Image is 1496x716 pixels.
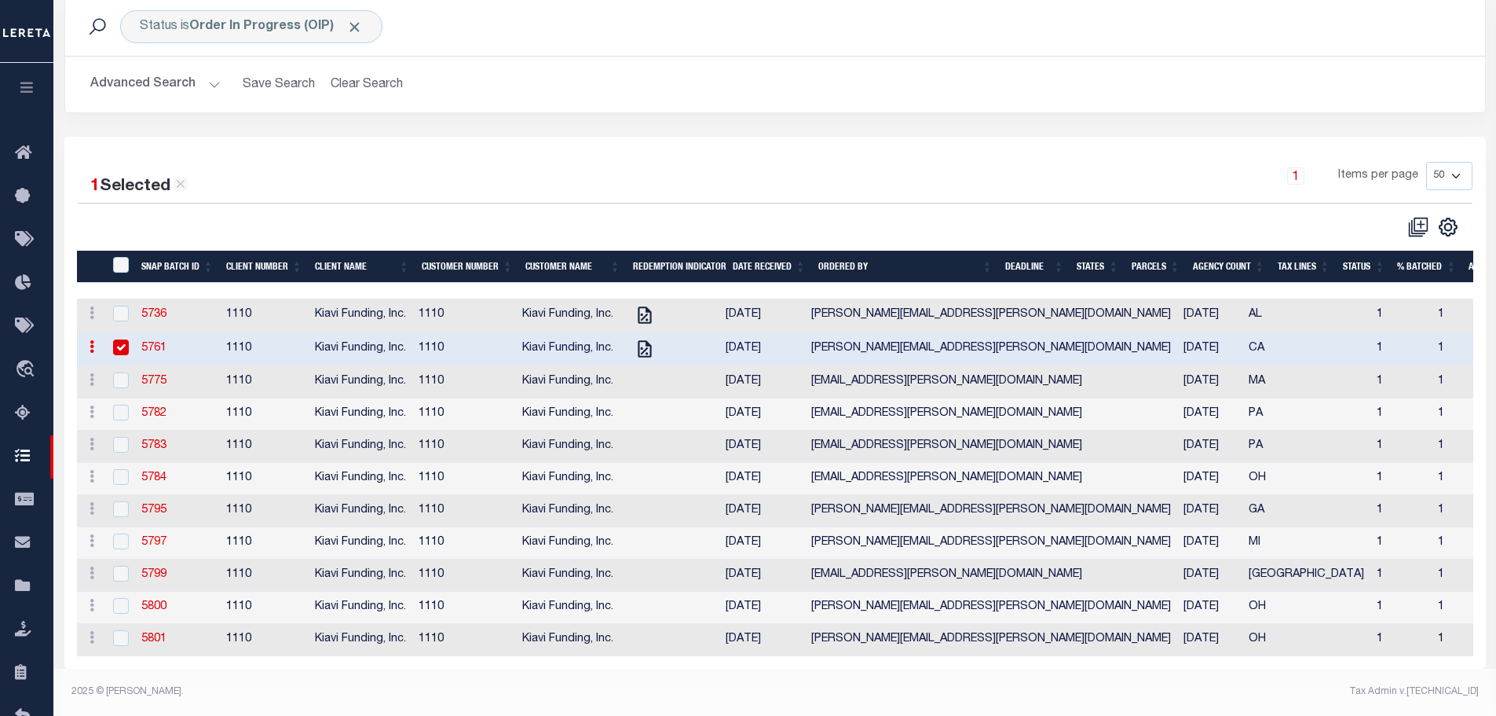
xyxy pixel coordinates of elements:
[412,431,516,463] td: 1110
[812,251,999,283] th: Ordered By: activate to sort column ascending
[516,366,620,398] td: Kiavi Funding, Inc.
[412,332,516,366] td: 1110
[516,592,620,624] td: Kiavi Funding, Inc.
[220,527,309,560] td: 1110
[516,463,620,495] td: Kiavi Funding, Inc.
[15,360,40,380] i: travel_explore
[805,366,1177,398] td: [EMAIL_ADDRESS][PERSON_NAME][DOMAIN_NAME]
[519,251,627,283] th: Customer Name: activate to sort column ascending
[805,624,1177,656] td: [PERSON_NAME][EMAIL_ADDRESS][PERSON_NAME][DOMAIN_NAME]
[1242,560,1370,592] td: [GEOGRAPHIC_DATA]
[233,69,324,100] button: Save Search
[719,495,805,527] td: [DATE]
[141,309,166,320] a: 5736
[412,463,516,495] td: 1110
[1338,167,1418,185] span: Items per page
[1177,527,1242,560] td: [DATE]
[1370,560,1432,592] td: 1
[719,560,805,592] td: [DATE]
[805,495,1177,527] td: [PERSON_NAME][EMAIL_ADDRESS][PERSON_NAME][DOMAIN_NAME]
[516,299,620,332] td: Kiavi Funding, Inc.
[805,332,1177,366] td: [PERSON_NAME][EMAIL_ADDRESS][PERSON_NAME][DOMAIN_NAME]
[120,10,382,43] div: Status is
[719,398,805,431] td: [DATE]
[787,685,1479,699] div: Tax Admin v.[TECHNICAL_ID]
[516,398,620,431] td: Kiavi Funding, Inc.
[1242,431,1370,463] td: PA
[309,332,412,366] td: Kiavi Funding, Inc.
[719,431,805,463] td: [DATE]
[220,495,309,527] td: 1110
[805,527,1177,560] td: [PERSON_NAME][EMAIL_ADDRESS][PERSON_NAME][DOMAIN_NAME]
[1242,366,1370,398] td: MA
[220,366,309,398] td: 1110
[412,299,516,332] td: 1110
[1177,299,1242,332] td: [DATE]
[516,495,620,527] td: Kiavi Funding, Inc.
[1242,299,1370,332] td: AL
[805,560,1177,592] td: [EMAIL_ADDRESS][PERSON_NAME][DOMAIN_NAME]
[1271,251,1337,283] th: Tax Lines: activate to sort column ascending
[1370,463,1432,495] td: 1
[309,299,412,332] td: Kiavi Funding, Inc.
[220,624,309,656] td: 1110
[1177,592,1242,624] td: [DATE]
[805,592,1177,624] td: [PERSON_NAME][EMAIL_ADDRESS][PERSON_NAME][DOMAIN_NAME]
[412,592,516,624] td: 1110
[141,505,166,516] a: 5795
[516,527,620,560] td: Kiavi Funding, Inc.
[141,633,166,644] a: 5801
[719,527,805,560] td: [DATE]
[309,592,412,624] td: Kiavi Funding, Inc.
[135,251,220,283] th: SNAP BATCH ID: activate to sort column ascending
[220,398,309,431] td: 1110
[1391,251,1462,283] th: % batched: activate to sort column ascending
[1370,398,1432,431] td: 1
[103,251,135,283] th: SNAPBatchId
[805,463,1177,495] td: [EMAIL_ADDRESS][PERSON_NAME][DOMAIN_NAME]
[1242,332,1370,366] td: CA
[1177,624,1242,656] td: [DATE]
[516,560,620,592] td: Kiavi Funding, Inc.
[1242,398,1370,431] td: PA
[309,431,412,463] td: Kiavi Funding, Inc.
[141,408,166,419] a: 5782
[632,309,657,320] a: Tax Cert Requested
[309,495,412,527] td: Kiavi Funding, Inc.
[412,527,516,560] td: 1110
[309,398,412,431] td: Kiavi Funding, Inc.
[412,495,516,527] td: 1110
[719,366,805,398] td: [DATE]
[1242,624,1370,656] td: OH
[1177,495,1242,527] td: [DATE]
[309,366,412,398] td: Kiavi Funding, Inc.
[1125,251,1187,283] th: Parcels: activate to sort column ascending
[1370,527,1432,560] td: 1
[1337,251,1392,283] th: Status: activate to sort column ascending
[726,251,812,283] th: Date Received: activate to sort column ascending
[220,332,309,366] td: 1110
[1287,167,1304,185] a: 1
[1370,299,1432,332] td: 1
[412,366,516,398] td: 1110
[60,685,775,699] div: 2025 © [PERSON_NAME].
[1242,495,1370,527] td: GA
[141,472,166,483] a: 5784
[999,251,1070,283] th: Deadline: activate to sort column ascending
[719,299,805,332] td: [DATE]
[719,332,805,366] td: [DATE]
[719,624,805,656] td: [DATE]
[220,299,309,332] td: 1110
[141,376,166,387] a: 5775
[516,624,620,656] td: Kiavi Funding, Inc.
[412,560,516,592] td: 1110
[141,601,166,612] a: 5800
[309,463,412,495] td: Kiavi Funding, Inc.
[1177,431,1242,463] td: [DATE]
[90,178,100,195] span: 1
[90,69,221,100] button: Advanced Search
[324,69,410,100] button: Clear Search
[309,527,412,560] td: Kiavi Funding, Inc.
[719,592,805,624] td: [DATE]
[309,251,415,283] th: Client Name: activate to sort column ascending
